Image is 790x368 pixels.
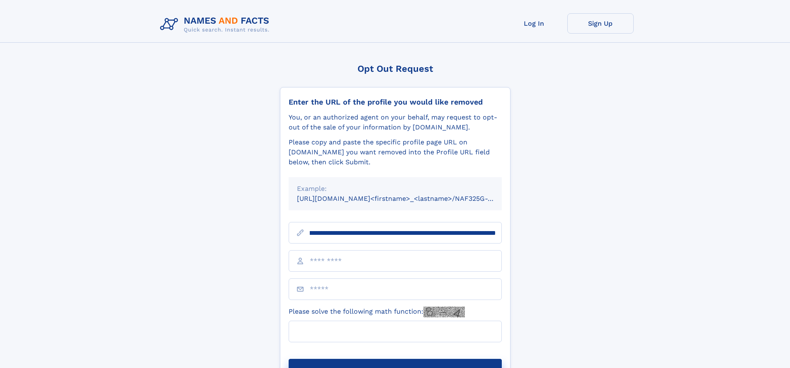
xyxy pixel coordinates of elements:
[297,184,493,194] div: Example:
[289,112,502,132] div: You, or an authorized agent on your behalf, may request to opt-out of the sale of your informatio...
[297,195,518,202] small: [URL][DOMAIN_NAME]<firstname>_<lastname>/NAF325G-xxxxxxxx
[280,63,510,74] div: Opt Out Request
[157,13,276,36] img: Logo Names and Facts
[289,97,502,107] div: Enter the URL of the profile you would like removed
[501,13,567,34] a: Log In
[289,307,465,317] label: Please solve the following math function:
[567,13,634,34] a: Sign Up
[289,137,502,167] div: Please copy and paste the specific profile page URL on [DOMAIN_NAME] you want removed into the Pr...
